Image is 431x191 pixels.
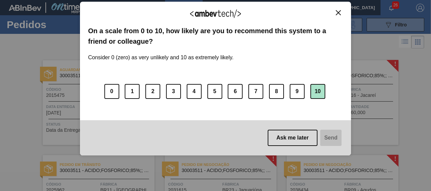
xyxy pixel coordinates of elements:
button: 5 [207,84,222,99]
button: 3 [166,84,181,99]
label: Consider 0 (zero) as very unlikely and 10 as extremely likely. [88,46,233,61]
button: 2 [145,84,160,99]
img: Logo Ambevtech [190,9,241,18]
button: 6 [228,84,243,99]
button: 1 [125,84,140,99]
img: Close [336,10,341,15]
button: 10 [310,84,325,99]
button: Close [334,10,343,16]
button: 7 [248,84,263,99]
button: Ask me later [268,130,317,146]
button: 8 [269,84,284,99]
label: On a scale from 0 to 10, how likely are you to recommend this system to a friend or colleague? [88,26,343,46]
button: 4 [187,84,202,99]
button: 9 [290,84,305,99]
button: 0 [104,84,119,99]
